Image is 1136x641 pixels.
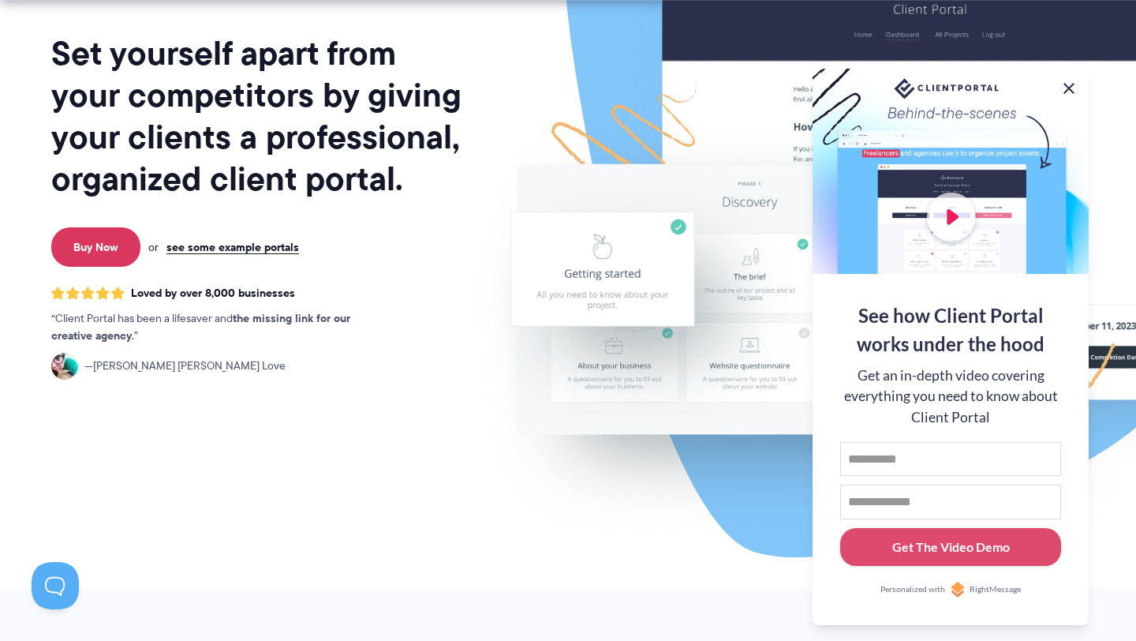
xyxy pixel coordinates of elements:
span: Personalized with [880,583,945,596]
span: RightMessage [970,583,1021,596]
div: See how Client Portal works under the hood [840,302,1061,358]
a: see some example portals [166,240,299,254]
a: Personalized withRightMessage [840,582,1061,598]
span: or [148,240,159,254]
span: Loved by over 8,000 businesses [131,287,295,300]
img: Personalized with RightMessage [950,582,966,598]
iframe: Toggle Customer Support [32,562,79,609]
div: Get an in-depth video covering everything you need to know about Client Portal [840,365,1061,428]
span: [PERSON_NAME] [PERSON_NAME] Love [84,358,286,375]
div: Get The Video Demo [892,538,1010,557]
p: Client Portal has been a lifesaver and . [51,310,383,345]
strong: the missing link for our creative agency [51,309,350,344]
button: Get The Video Demo [840,528,1061,567]
h1: Set yourself apart from your competitors by giving your clients a professional, organized client ... [51,32,465,200]
a: Buy Now [51,227,140,267]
